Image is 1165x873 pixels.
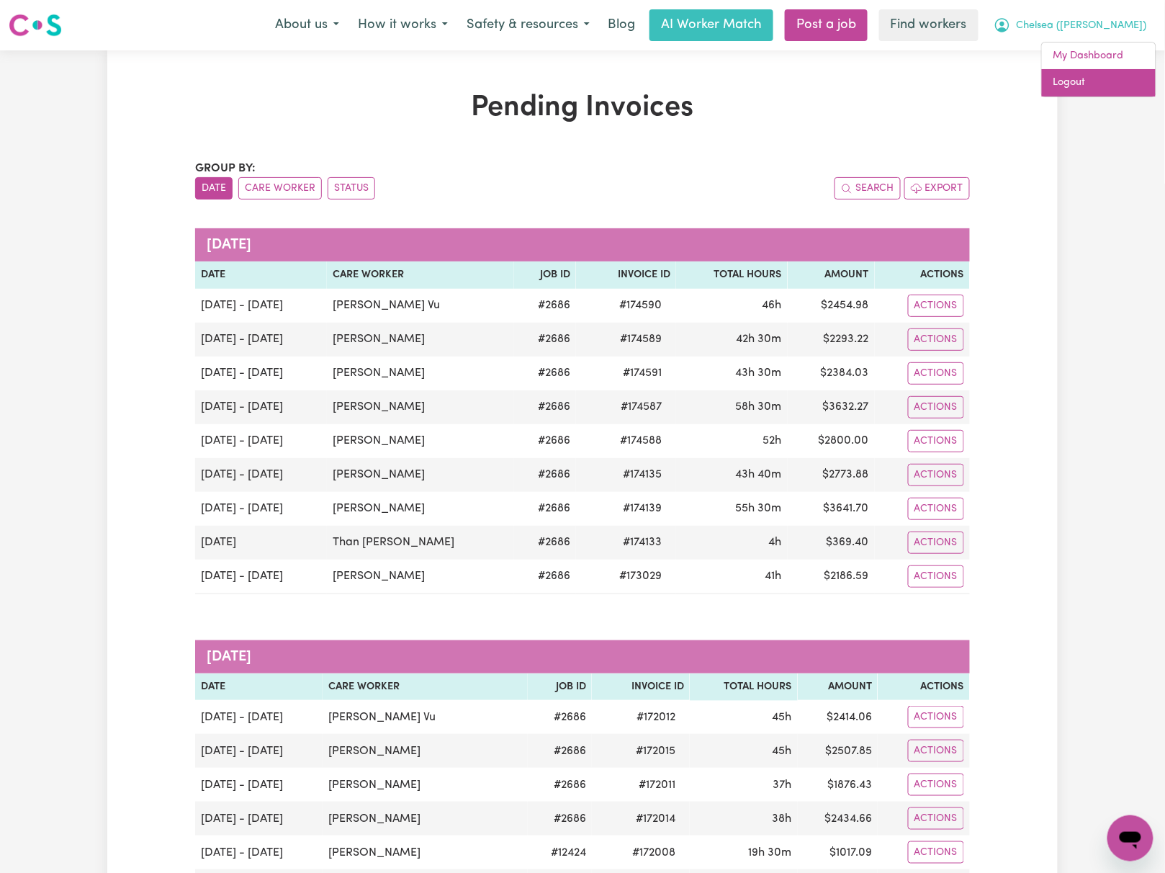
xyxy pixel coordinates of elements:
[195,323,327,357] td: [DATE] - [DATE]
[788,526,875,560] td: $ 369.40
[788,357,875,390] td: $ 2384.03
[798,836,878,869] td: $ 1017.09
[1017,18,1147,34] span: Chelsea ([PERSON_NAME])
[348,10,457,40] button: How it works
[765,570,782,582] span: 41 hours
[327,424,514,458] td: [PERSON_NAME]
[323,673,528,701] th: Care Worker
[908,565,964,588] button: Actions
[327,526,514,560] td: Than [PERSON_NAME]
[676,261,788,289] th: Total Hours
[9,9,62,42] a: Careseekers logo
[875,261,970,289] th: Actions
[904,177,970,200] button: Export
[788,458,875,492] td: $ 2773.88
[763,300,782,311] span: 46 hours
[798,673,878,701] th: Amount
[611,331,670,348] span: # 174589
[878,673,970,701] th: Actions
[908,464,964,486] button: Actions
[195,289,327,323] td: [DATE] - [DATE]
[908,774,964,796] button: Actions
[612,398,670,416] span: # 174587
[749,847,792,859] span: 19 hours 30 minutes
[798,768,878,802] td: $ 1876.43
[514,390,576,424] td: # 2686
[323,768,528,802] td: [PERSON_NAME]
[195,228,970,261] caption: [DATE]
[908,362,964,385] button: Actions
[528,700,591,734] td: # 2686
[788,289,875,323] td: $ 2454.98
[908,532,964,554] button: Actions
[195,163,256,174] span: Group by:
[1041,42,1156,97] div: My Account
[788,323,875,357] td: $ 2293.22
[328,177,375,200] button: sort invoices by paid status
[327,261,514,289] th: Care Worker
[614,364,670,382] span: # 174591
[630,776,684,794] span: # 172011
[514,424,576,458] td: # 2686
[457,10,599,40] button: Safety & resources
[908,396,964,418] button: Actions
[195,768,323,802] td: [DATE] - [DATE]
[611,297,670,314] span: # 174590
[195,526,327,560] td: [DATE]
[327,323,514,357] td: [PERSON_NAME]
[798,802,878,836] td: $ 2434.66
[195,390,327,424] td: [DATE] - [DATE]
[773,746,792,757] span: 45 hours
[1107,815,1153,861] iframe: Button to launch messaging window
[514,560,576,594] td: # 2686
[323,836,528,869] td: [PERSON_NAME]
[528,802,591,836] td: # 2686
[788,261,875,289] th: Amount
[327,458,514,492] td: [PERSON_NAME]
[788,424,875,458] td: $ 2800.00
[611,432,670,449] span: # 174588
[773,813,792,825] span: 38 hours
[788,560,875,594] td: $ 2186.59
[323,802,528,836] td: [PERSON_NAME]
[9,12,62,38] img: Careseekers logo
[627,810,684,828] span: # 172014
[1042,42,1156,70] a: My Dashboard
[195,424,327,458] td: [DATE] - [DATE]
[736,367,782,379] span: 43 hours 30 minutes
[195,802,323,836] td: [DATE] - [DATE]
[908,841,964,864] button: Actions
[195,560,327,594] td: [DATE] - [DATE]
[195,836,323,869] td: [DATE] - [DATE]
[879,9,979,41] a: Find workers
[514,492,576,526] td: # 2686
[195,673,323,701] th: Date
[528,673,591,701] th: Job ID
[514,261,576,289] th: Job ID
[984,10,1156,40] button: My Account
[238,177,322,200] button: sort invoices by care worker
[908,328,964,351] button: Actions
[528,768,591,802] td: # 2686
[195,734,323,768] td: [DATE] - [DATE]
[736,401,782,413] span: 58 hours 30 minutes
[788,492,875,526] td: $ 3641.70
[323,734,528,768] td: [PERSON_NAME]
[195,700,323,734] td: [DATE] - [DATE]
[798,734,878,768] td: $ 2507.85
[649,9,773,41] a: AI Worker Match
[614,500,670,517] span: # 174139
[627,743,684,760] span: # 172015
[195,177,233,200] button: sort invoices by date
[611,568,670,585] span: # 173029
[528,734,591,768] td: # 2686
[327,560,514,594] td: [PERSON_NAME]
[195,261,327,289] th: Date
[788,390,875,424] td: $ 3632.27
[266,10,348,40] button: About us
[736,503,782,514] span: 55 hours 30 minutes
[1042,69,1156,97] a: Logout
[327,289,514,323] td: [PERSON_NAME] Vu
[323,700,528,734] td: [PERSON_NAME] Vu
[195,357,327,390] td: [DATE] - [DATE]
